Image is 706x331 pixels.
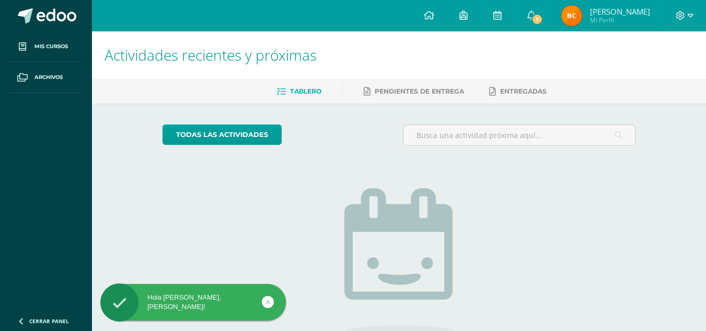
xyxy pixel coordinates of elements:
span: Mis cursos [34,42,68,51]
a: Mis cursos [8,31,84,62]
span: Pendientes de entrega [375,87,464,95]
a: Pendientes de entrega [364,83,464,100]
span: Entregadas [500,87,547,95]
span: [PERSON_NAME] [590,6,650,17]
span: 1 [531,14,543,25]
span: Actividades recientes y próximas [105,45,317,65]
img: f7d1442c19affb68e0eb0c471446a006.png [561,5,582,26]
div: Hola [PERSON_NAME], [PERSON_NAME]! [100,293,286,312]
span: Cerrar panel [29,317,69,325]
a: Archivos [8,62,84,93]
span: Mi Perfil [590,16,650,25]
a: Tablero [277,83,321,100]
span: Archivos [34,73,63,82]
input: Busca una actividad próxima aquí... [403,125,635,145]
a: todas las Actividades [163,124,282,145]
span: Tablero [290,87,321,95]
a: Entregadas [489,83,547,100]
